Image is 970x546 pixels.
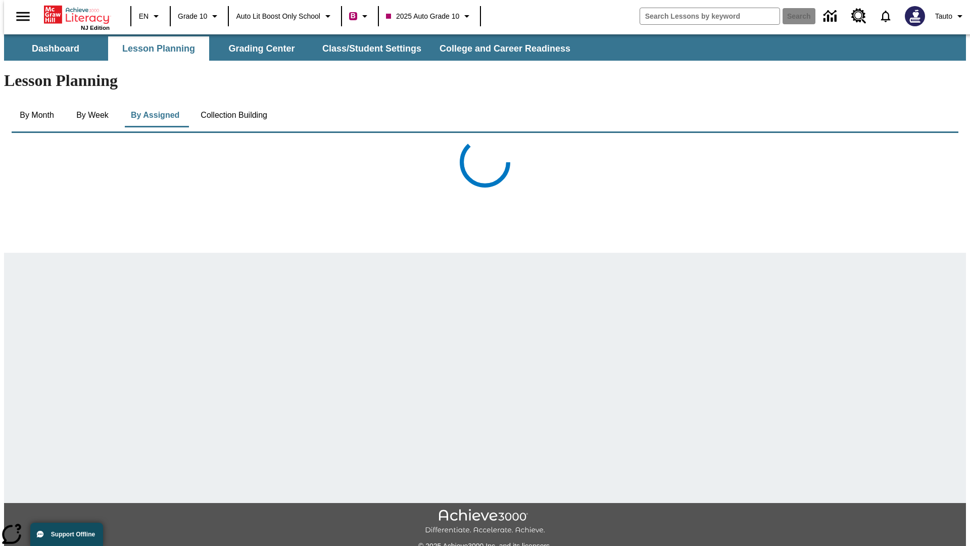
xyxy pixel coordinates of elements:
[211,36,312,61] button: Grading Center
[178,11,207,22] span: Grade 10
[134,7,167,25] button: Language: EN, Select a language
[81,25,110,31] span: NJ Edition
[386,11,459,22] span: 2025 Auto Grade 10
[51,531,95,538] span: Support Offline
[174,7,225,25] button: Grade: Grade 10, Select a grade
[935,11,952,22] span: Tauto
[44,4,110,31] div: Home
[12,103,62,127] button: By Month
[931,7,970,25] button: Profile/Settings
[108,36,209,61] button: Lesson Planning
[351,10,356,22] span: B
[905,6,925,26] img: Avatar
[640,8,780,24] input: search field
[67,103,118,127] button: By Week
[30,523,103,546] button: Support Offline
[4,36,579,61] div: SubNavbar
[44,5,110,25] a: Home
[123,103,187,127] button: By Assigned
[4,34,966,61] div: SubNavbar
[192,103,275,127] button: Collection Building
[139,11,149,22] span: EN
[5,36,106,61] button: Dashboard
[431,36,578,61] button: College and Career Readiness
[817,3,845,30] a: Data Center
[232,7,338,25] button: School: Auto Lit Boost only School, Select your school
[345,7,375,25] button: Boost Class color is violet red. Change class color
[236,11,320,22] span: Auto Lit Boost only School
[314,36,429,61] button: Class/Student Settings
[382,7,477,25] button: Class: 2025 Auto Grade 10, Select your class
[872,3,899,29] a: Notifications
[845,3,872,30] a: Resource Center, Will open in new tab
[4,71,966,90] h1: Lesson Planning
[425,509,545,535] img: Achieve3000 Differentiate Accelerate Achieve
[899,3,931,29] button: Select a new avatar
[8,2,38,31] button: Open side menu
